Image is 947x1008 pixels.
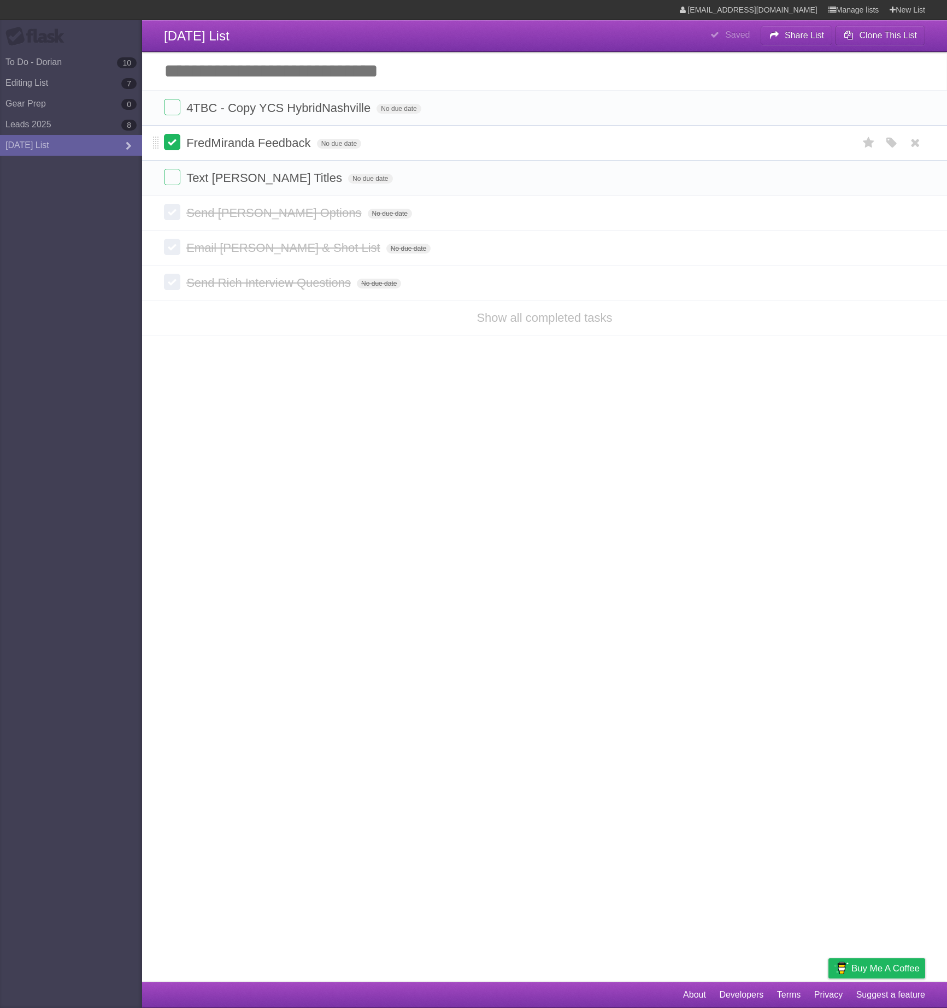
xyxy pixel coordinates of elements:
a: Developers [719,985,763,1005]
a: Show all completed tasks [477,311,612,325]
span: Email [PERSON_NAME] & Shot List [186,241,383,255]
label: Done [164,169,180,185]
b: Share List [785,31,824,40]
label: Done [164,204,180,220]
span: No due date [377,104,421,114]
span: FredMiranda Feedback [186,136,313,150]
button: Share List [761,26,833,45]
span: No due date [368,209,412,219]
b: Saved [725,30,750,39]
a: Suggest a feature [856,985,925,1005]
label: Done [164,274,180,290]
b: Clone This List [859,31,917,40]
a: Terms [777,985,801,1005]
span: No due date [348,174,392,184]
button: Clone This List [835,26,925,45]
a: Privacy [814,985,843,1005]
span: No due date [317,139,361,149]
label: Done [164,99,180,115]
b: 8 [121,120,137,131]
div: Flask [5,27,71,46]
span: [DATE] List [164,28,230,43]
b: 7 [121,78,137,89]
span: Text [PERSON_NAME] Titles [186,171,345,185]
b: 10 [117,57,137,68]
a: About [683,985,706,1005]
span: Buy me a coffee [851,959,920,978]
span: No due date [386,244,431,254]
label: Done [164,239,180,255]
span: Send [PERSON_NAME] Options [186,206,364,220]
b: 0 [121,99,137,110]
span: 4TBC - Copy YCS HybridNashville [186,101,373,115]
label: Done [164,134,180,150]
span: No due date [357,279,401,288]
label: Star task [858,134,879,152]
a: Buy me a coffee [828,958,925,978]
span: Send Rich Interview Questions [186,276,354,290]
img: Buy me a coffee [834,959,849,977]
